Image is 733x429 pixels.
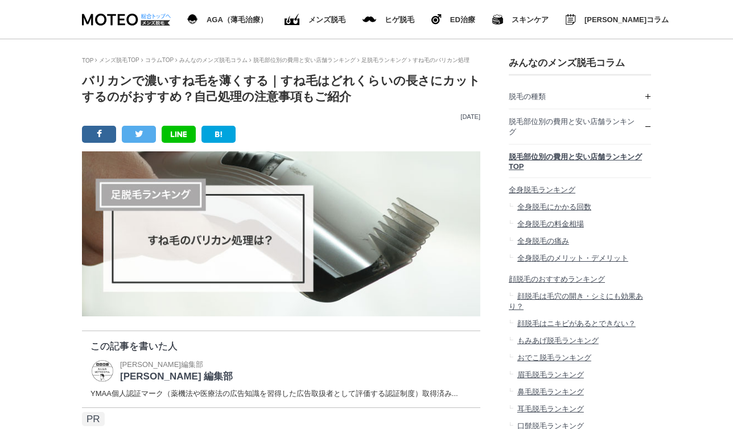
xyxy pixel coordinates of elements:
[509,275,605,283] span: 顔脱毛のおすすめランキング
[363,14,414,26] a: メンズ脱毛 ヒゲ脱毛
[90,389,472,399] dd: YMAA個人認証マーク（薬機法や医療法の広告知識を習得した広告取扱者として評価する認証制度）取得済み...
[215,131,222,137] img: B!
[385,16,414,23] span: ヒゲ脱毛
[509,117,635,136] span: 脱毛部位別の費用と安い店舗ランキング
[517,319,636,328] span: 顔脱毛はニキビがあるとできない？
[179,57,248,63] a: みんなのメンズ脱毛コラム
[99,57,139,63] a: メンズ脱毛TOP
[509,199,651,216] a: 全身脱毛にかかる回数
[509,145,651,178] a: 脱毛部位別の費用と安い店舗ランキングTOP
[566,14,576,25] img: みんなのMOTEOコラム
[517,336,599,345] span: もみあげ脱毛ランキング
[517,220,584,228] span: 全身脱毛の料金相場
[82,412,105,426] span: PR
[509,349,651,366] a: おでこ脱毛ランキング
[509,56,651,69] h3: みんなのメンズ脱毛コラム
[141,14,171,19] img: 総合トップへ
[120,370,233,383] p: [PERSON_NAME] 編集部
[492,12,549,27] a: スキンケア
[431,12,475,27] a: ヒゲ脱毛 ED治療
[509,152,642,171] span: 脱毛部位別の費用と安い店舗ランキングTOP
[566,12,669,27] a: みんなのMOTEOコラム [PERSON_NAME]コラム
[82,57,93,64] a: TOP
[509,233,651,250] a: 全身脱毛の痛み
[509,332,651,349] a: もみあげ脱毛ランキング
[82,73,480,105] h1: バリカンで濃いすね毛を薄くする｜すね毛はどれくらいの長さにカットするのがおすすめ？自己処理の注意事項もご紹介
[509,216,651,233] a: 全身脱毛の料金相場
[517,353,591,362] span: おでこ脱毛ランキング
[308,16,345,23] span: メンズ脱毛
[187,14,198,24] img: AGA（薄毛治療）
[120,360,203,369] span: [PERSON_NAME]編集部
[187,12,267,27] a: AGA（薄毛治療） AGA（薄毛治療）
[509,250,651,267] a: 全身脱毛のメリット・デメリット
[509,185,575,194] span: 全身脱毛ランキング
[171,131,187,137] img: LINE
[82,113,480,120] p: [DATE]
[509,92,546,101] span: 脱毛の種類
[90,359,114,383] img: MOTEO 編集部
[145,57,174,63] a: コラムTOP
[450,16,475,23] span: ED治療
[431,14,442,24] img: ヒゲ脱毛
[509,288,651,315] a: 顔脱毛は毛穴の開き・シミにも効果あり？
[517,203,591,211] span: 全身脱毛にかかる回数
[517,370,584,379] span: 眉毛脱毛ランキング
[253,57,356,63] a: 脱毛部位別の費用と安い店舗ランキング
[517,237,569,245] span: 全身脱毛の痛み
[509,178,651,199] a: 全身脱毛ランキング
[285,14,300,26] img: ED（勃起不全）治療
[509,383,651,401] a: 鼻毛脱毛ランキング
[509,84,651,109] a: 脱毛の種類
[90,340,472,353] p: この記事を書いた人
[584,16,669,23] span: [PERSON_NAME]コラム
[90,358,233,383] a: MOTEO 編集部 [PERSON_NAME]編集部 [PERSON_NAME] 編集部
[509,315,651,332] a: 顔脱毛はニキビがあるとできない？
[517,405,584,413] span: 耳毛脱毛ランキング
[512,16,549,23] span: スキンケア
[363,16,376,22] img: メンズ脱毛
[509,267,651,288] a: 顔脱毛のおすすめランキング
[509,366,651,383] a: 眉毛脱毛ランキング
[409,56,470,64] li: すね毛のバリカン処理
[82,151,480,316] img: すね毛のバリカン処理は？
[517,254,628,262] span: 全身脱毛のメリット・デメリット
[517,387,584,396] span: 鼻毛脱毛ランキング
[509,292,643,311] span: 顔脱毛は毛穴の開き・シミにも効果あり？
[509,109,651,144] a: 脱毛部位別の費用と安い店舗ランキング
[82,14,170,26] img: MOTEO DATSUMOU
[509,401,651,418] a: 耳毛脱毛ランキング
[285,11,345,28] a: ED（勃起不全）治療 メンズ脱毛
[361,57,407,63] a: 足脱毛ランキング
[207,16,267,23] span: AGA（薄毛治療）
